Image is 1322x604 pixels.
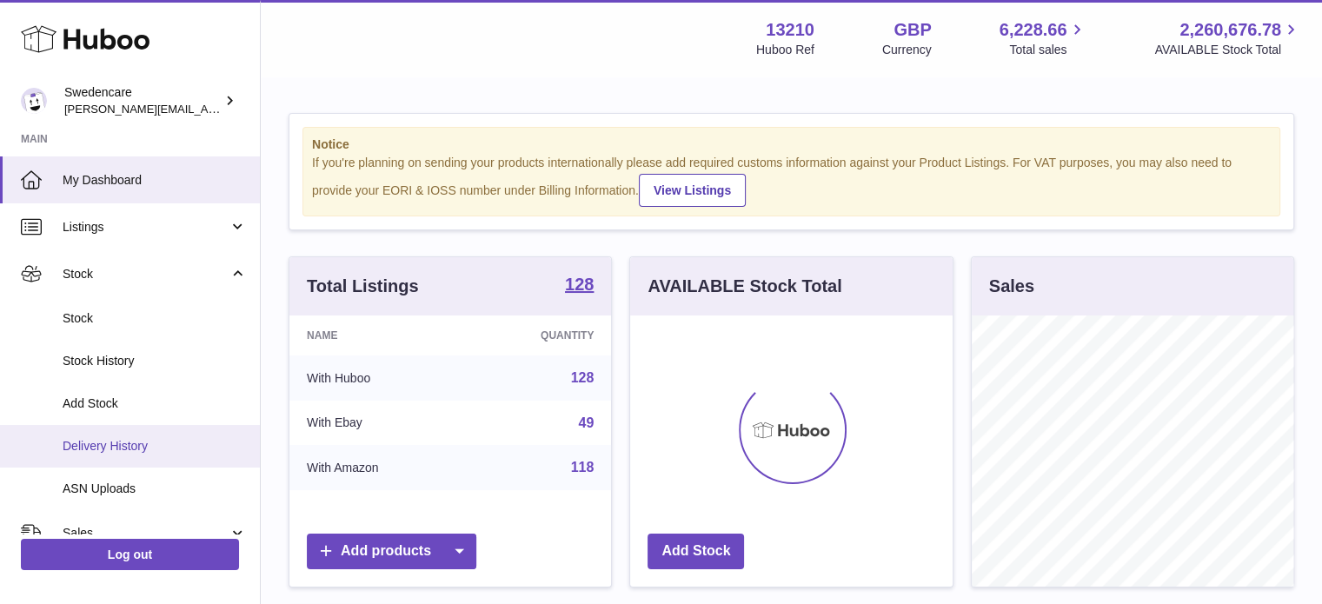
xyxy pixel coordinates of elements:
[312,136,1271,153] strong: Notice
[894,18,931,42] strong: GBP
[1000,18,1087,58] a: 6,228.66 Total sales
[289,315,466,355] th: Name
[289,445,466,490] td: With Amazon
[466,315,612,355] th: Quantity
[312,155,1271,207] div: If you're planning on sending your products internationally please add required customs informati...
[63,219,229,236] span: Listings
[64,84,221,117] div: Swedencare
[64,102,349,116] span: [PERSON_NAME][EMAIL_ADDRESS][DOMAIN_NAME]
[639,174,746,207] a: View Listings
[63,310,247,327] span: Stock
[63,172,247,189] span: My Dashboard
[648,534,744,569] a: Add Stock
[63,395,247,412] span: Add Stock
[63,481,247,497] span: ASN Uploads
[1009,42,1086,58] span: Total sales
[565,275,594,293] strong: 128
[1154,18,1301,58] a: 2,260,676.78 AVAILABLE Stock Total
[882,42,932,58] div: Currency
[63,266,229,282] span: Stock
[1179,18,1281,42] span: 2,260,676.78
[289,401,466,446] td: With Ebay
[63,353,247,369] span: Stock History
[307,275,419,298] h3: Total Listings
[648,275,841,298] h3: AVAILABLE Stock Total
[766,18,814,42] strong: 13210
[63,438,247,455] span: Delivery History
[1154,42,1301,58] span: AVAILABLE Stock Total
[1000,18,1067,42] span: 6,228.66
[21,539,239,570] a: Log out
[289,355,466,401] td: With Huboo
[989,275,1034,298] h3: Sales
[756,42,814,58] div: Huboo Ref
[571,370,595,385] a: 128
[307,534,476,569] a: Add products
[565,275,594,296] a: 128
[63,525,229,541] span: Sales
[21,88,47,114] img: rebecca.fall@swedencare.co.uk
[571,460,595,475] a: 118
[579,415,595,430] a: 49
